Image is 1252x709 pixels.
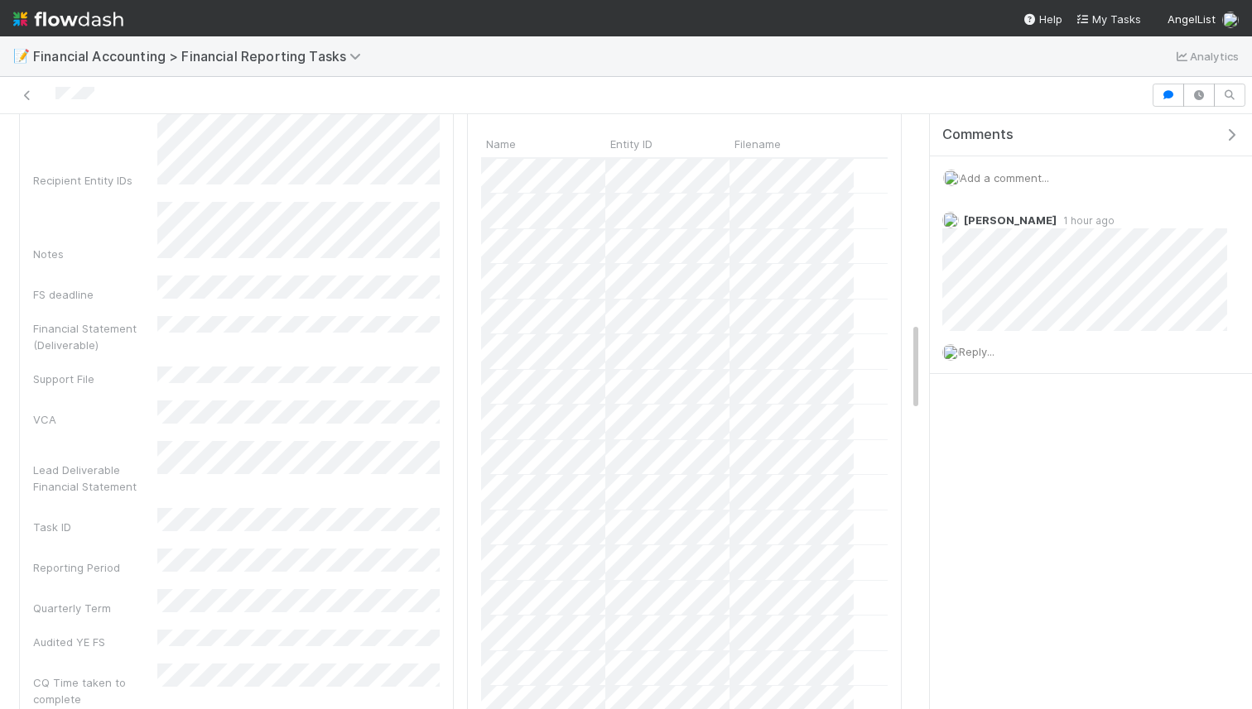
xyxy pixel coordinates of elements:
div: Filename [730,131,854,156]
div: Help [1023,11,1062,27]
img: logo-inverted-e16ddd16eac7371096b0.svg [13,5,123,33]
div: FS deadline [33,286,157,303]
img: avatar_d2b43477-63dc-4e62-be5b-6fdd450c05a1.png [1222,12,1239,28]
img: avatar_d2b43477-63dc-4e62-be5b-6fdd450c05a1.png [943,170,960,186]
span: AngelList [1168,12,1216,26]
div: Notes [33,246,157,262]
div: Support File [33,371,157,387]
a: My Tasks [1076,11,1141,27]
span: Add a comment... [960,171,1049,184]
a: Analytics [1173,46,1239,66]
span: Comments [942,127,1014,143]
span: [PERSON_NAME] [964,213,1057,227]
span: 📝 [13,49,30,63]
div: VCA [33,411,157,428]
div: CQ Time taken to complete [33,674,157,707]
img: avatar_c0d2ec3f-77e2-40ea-8107-ee7bdb5edede.png [942,212,959,228]
div: Recipient Entity IDs [33,172,157,189]
span: Reply... [959,345,994,358]
div: Name [481,131,605,156]
span: 1 hour ago [1057,214,1115,227]
div: Quarterly Term [33,600,157,616]
div: Reporting Period [33,559,157,576]
span: My Tasks [1076,12,1141,26]
span: Financial Accounting > Financial Reporting Tasks [33,48,369,65]
div: Task ID [33,519,157,535]
div: Entity ID [605,131,730,156]
div: Audited YE FS [33,634,157,650]
img: avatar_d2b43477-63dc-4e62-be5b-6fdd450c05a1.png [942,344,959,361]
div: Financial Statement (Deliverable) [33,320,157,353]
div: Lead Deliverable Financial Statement [33,462,157,495]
